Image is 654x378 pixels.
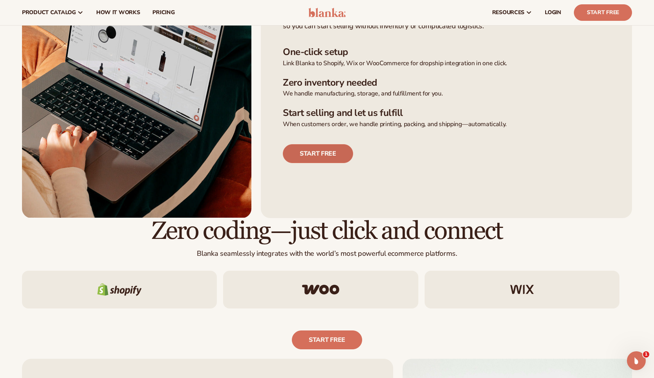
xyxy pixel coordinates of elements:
span: 1 [643,351,649,358]
p: Blanka seamlessly integrates with the world’s most powerful ecommerce platforms. [22,249,632,258]
img: Woo commerce logo. [302,284,339,295]
p: When customers order, we handle printing, packing, and shipping—automatically. [283,120,610,128]
a: Start Free [574,4,632,21]
span: product catalog [22,9,76,16]
span: resources [492,9,524,16]
h3: Start selling and let us fulfill [283,107,610,119]
span: pricing [152,9,174,16]
a: Start free [283,144,353,163]
span: LOGIN [545,9,561,16]
h3: Zero inventory needed [283,77,610,88]
a: Start free [292,330,362,349]
img: Shopify logo. [97,283,142,296]
h2: Zero coding—just click and connect [22,218,632,244]
span: How It Works [96,9,140,16]
p: Link Blanka to Shopify, Wix or WooCommerce for dropship integration in one click. [283,59,610,68]
p: We handle manufacturing, storage, and fulfillment for you. [283,90,610,98]
img: Wix logo. [510,285,534,294]
img: logo [308,8,346,17]
h3: One-click setup [283,46,610,58]
iframe: Intercom live chat [627,351,646,370]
